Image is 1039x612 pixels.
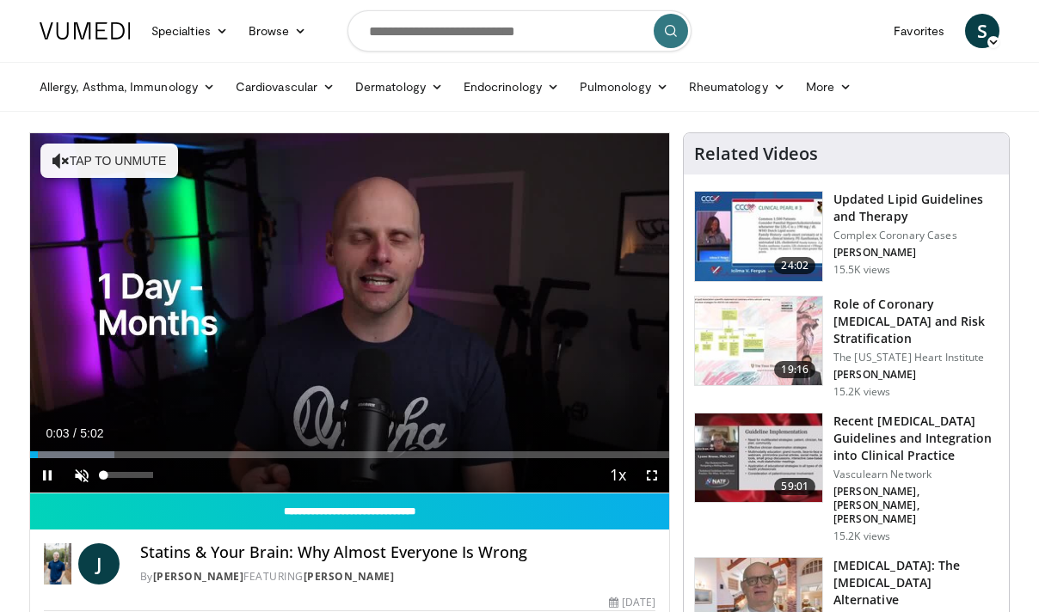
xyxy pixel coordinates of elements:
p: [PERSON_NAME] [833,246,999,260]
div: Volume Level [103,472,152,478]
a: Rheumatology [679,70,796,104]
h4: Statins & Your Brain: Why Almost Everyone Is Wrong [140,543,655,562]
a: 24:02 Updated Lipid Guidelines and Therapy Complex Coronary Cases [PERSON_NAME] 15.5K views [694,191,999,282]
a: [PERSON_NAME] [153,569,244,584]
p: Complex Coronary Cases [833,229,999,242]
span: 59:01 [774,478,815,495]
img: 87825f19-cf4c-4b91-bba1-ce218758c6bb.150x105_q85_crop-smart_upscale.jpg [695,413,822,503]
a: Dermatology [345,70,453,104]
a: 19:16 Role of Coronary [MEDICAL_DATA] and Risk Stratification The [US_STATE] Heart Institute [PER... [694,296,999,399]
p: Vasculearn Network [833,468,999,481]
a: Specialties [141,14,238,48]
span: / [73,426,77,440]
button: Unmute [65,458,99,493]
div: By FEATURING [140,569,655,584]
video-js: Video Player [30,133,669,493]
a: Allergy, Asthma, Immunology [29,70,225,104]
h3: Updated Lipid Guidelines and Therapy [833,191,999,225]
div: Progress Bar [30,451,669,458]
p: [PERSON_NAME], [PERSON_NAME], [PERSON_NAME] [833,485,999,526]
a: J [78,543,120,584]
p: 15.2K views [833,529,890,543]
a: Endocrinology [453,70,569,104]
p: 15.2K views [833,385,890,399]
h3: Recent [MEDICAL_DATA] Guidelines and Integration into Clinical Practice [833,413,999,464]
a: S [965,14,999,48]
p: The [US_STATE] Heart Institute [833,351,999,364]
button: Tap to unmute [40,144,178,178]
p: [PERSON_NAME] [833,368,999,382]
img: Dr. Jordan Rennicke [44,543,71,584]
div: [DATE] [609,595,655,610]
a: [PERSON_NAME] [304,569,395,584]
a: Pulmonology [569,70,679,104]
a: Browse [238,14,317,48]
img: 77f671eb-9394-4acc-bc78-a9f077f94e00.150x105_q85_crop-smart_upscale.jpg [695,192,822,281]
span: 0:03 [46,426,69,440]
img: VuMedi Logo [40,22,131,40]
button: Pause [30,458,65,493]
button: Fullscreen [635,458,669,493]
span: 19:16 [774,361,815,378]
a: Favorites [883,14,955,48]
a: 59:01 Recent [MEDICAL_DATA] Guidelines and Integration into Clinical Practice Vasculearn Network ... [694,413,999,543]
input: Search topics, interventions [347,10,692,52]
a: Cardiovascular [225,70,345,104]
h4: Related Videos [694,144,818,164]
p: 15.5K views [833,263,890,277]
h3: Role of Coronary [MEDICAL_DATA] and Risk Stratification [833,296,999,347]
span: 24:02 [774,257,815,274]
button: Playback Rate [600,458,635,493]
h3: [MEDICAL_DATA]: The [MEDICAL_DATA] Alternative [833,557,999,609]
img: 1efa8c99-7b8a-4ab5-a569-1c219ae7bd2c.150x105_q85_crop-smart_upscale.jpg [695,297,822,386]
a: More [796,70,862,104]
span: 5:02 [80,426,103,440]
